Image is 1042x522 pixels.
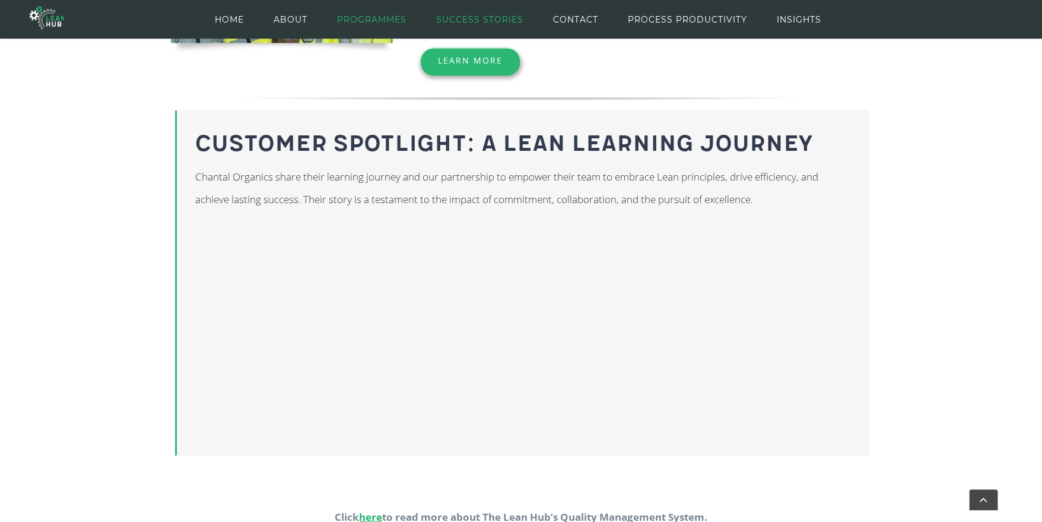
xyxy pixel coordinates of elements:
[421,48,520,73] a: Learn More
[438,55,503,66] span: Learn More
[195,170,818,206] span: Chantal Organics share their learning journey and our partnership to empower their team to embrac...
[30,1,64,34] img: The Lean Hub | Optimising productivity with Lean Logo
[195,238,530,431] iframe: A Learning Journey with Chantal Organics and The Lean Hub
[195,127,852,162] h2: Customer Spotlight: A Lean Learning Journey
